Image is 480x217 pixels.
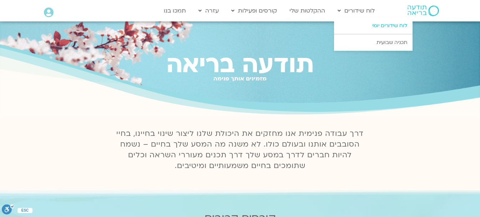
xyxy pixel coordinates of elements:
[334,34,413,51] a: תכניה שבועית
[408,5,439,16] img: תודעה בריאה
[228,4,281,18] a: קורסים ופעילות
[112,128,368,171] p: דרך עבודה פנימית אנו מחזקים את היכולת שלנו ליצור שינוי בחיינו, בחיי הסובבים אותנו ובעולם כולו. לא...
[334,4,378,18] a: לוח שידורים
[286,4,329,18] a: ההקלטות שלי
[195,4,222,18] a: עזרה
[160,4,190,18] a: תמכו בנו
[334,18,413,34] a: לוח שידורים יומי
